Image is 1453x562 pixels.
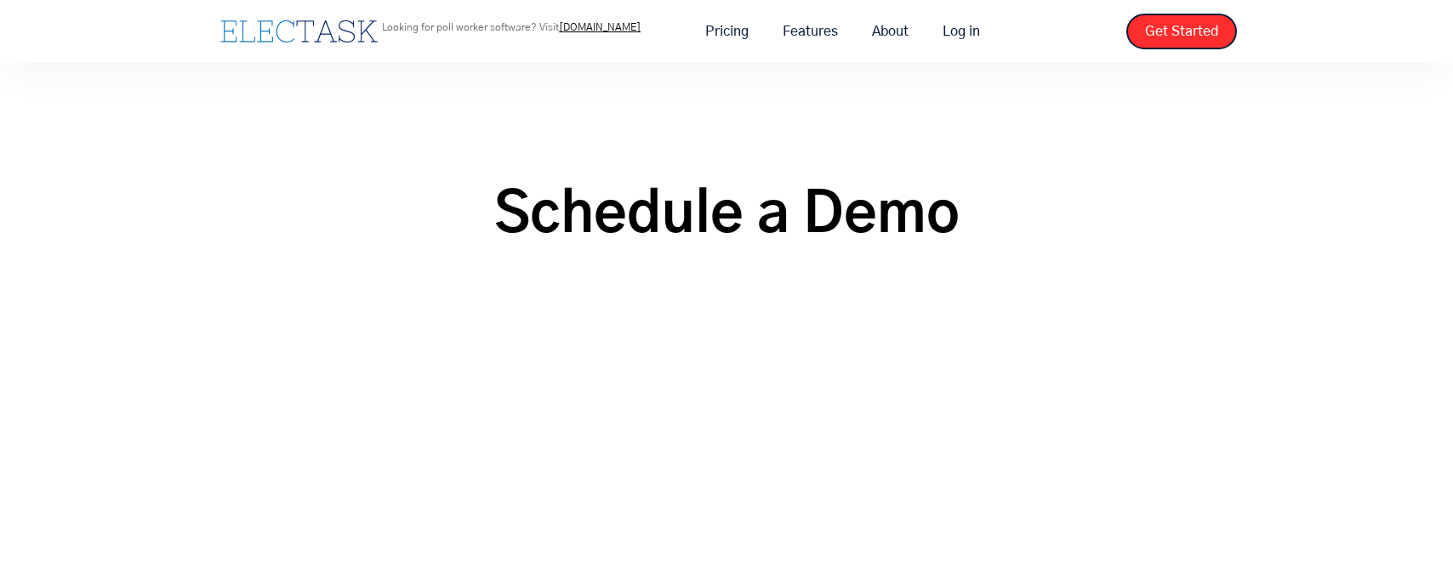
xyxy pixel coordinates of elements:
[766,14,855,49] a: Features
[216,16,382,47] a: home
[559,22,641,32] a: [DOMAIN_NAME]
[1126,14,1237,49] a: Get Started
[855,14,926,49] a: About
[926,14,997,49] a: Log in
[382,22,641,32] p: Looking for poll worker software? Visit
[688,14,766,49] a: Pricing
